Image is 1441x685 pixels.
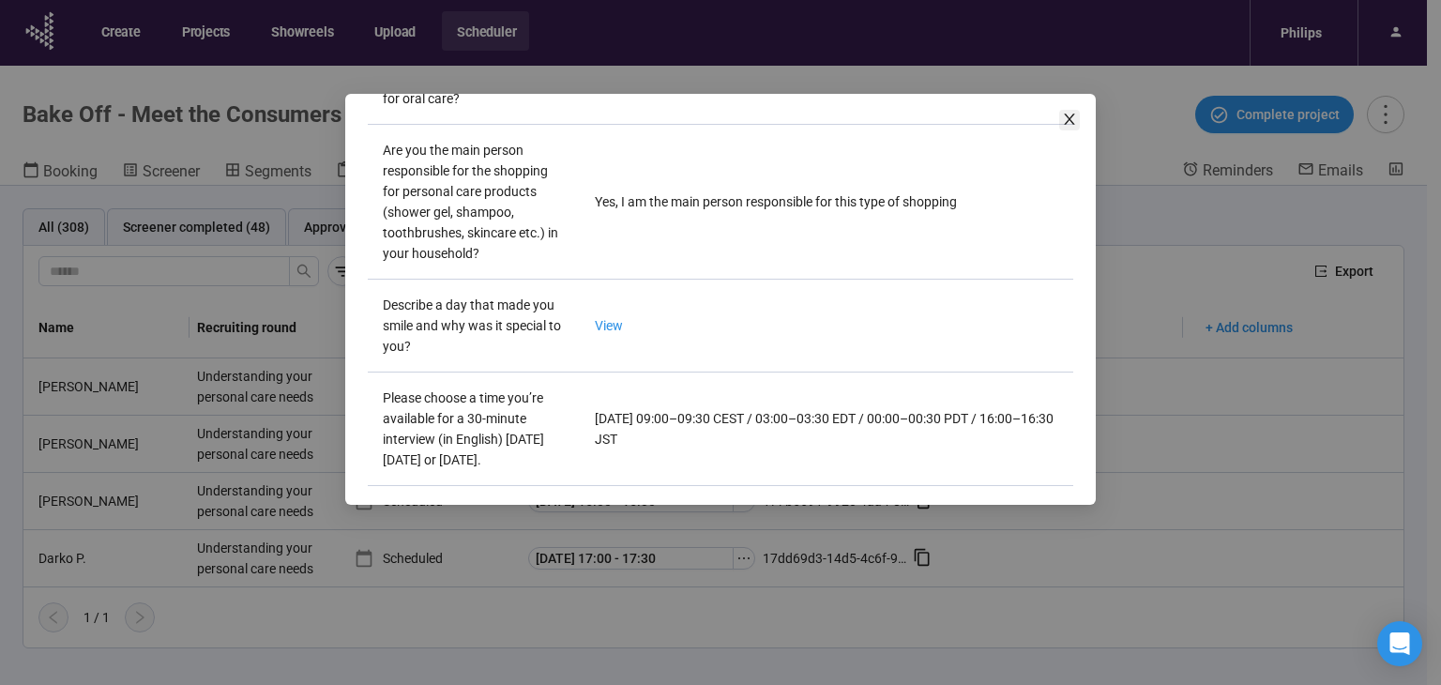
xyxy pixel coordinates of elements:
td: Describe a day that made you smile and why was it special to you? [368,280,580,373]
span: close [1062,112,1077,127]
button: Close [1059,110,1080,130]
a: View [595,318,623,333]
td: Yes, I am the main person responsible for this type of shopping [580,125,1073,280]
td: Please choose a time you’re available for a 30-minute interview (in English) [DATE][DATE] or [DATE]. [368,373,580,486]
td: Are you the main person responsible for the shopping for personal care products (shower gel, sham... [368,125,580,280]
div: Open Intercom Messenger [1377,621,1422,666]
td: [DATE] 09:00–09:30 CEST / 03:00–03:30 EDT / 00:00–00:30 PDT / 16:00–16:30 JST [580,373,1073,486]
